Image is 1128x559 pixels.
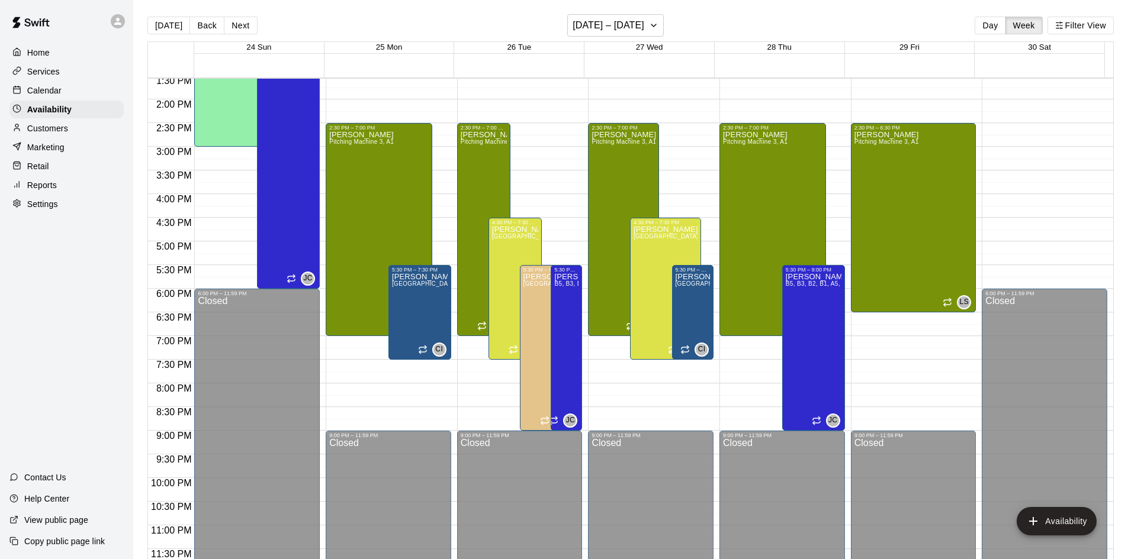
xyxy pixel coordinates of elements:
[1028,43,1051,51] button: 30 Sat
[851,123,976,312] div: 2:30 PM – 6:30 PM: Available
[24,493,69,505] p: Help Center
[153,170,195,180] span: 3:30 PM
[153,407,195,417] span: 8:30 PM
[854,138,919,145] span: Pitching Machine 3, A1
[303,273,312,285] span: JC
[9,82,124,99] a: Calendar
[153,383,195,393] span: 8:00 PM
[1017,507,1097,535] button: add
[189,17,224,34] button: Back
[392,280,519,287] span: [GEOGRAPHIC_DATA][STREET_ADDRESS]
[523,267,570,273] div: 5:30 PM – 9:00 PM
[153,241,195,251] span: 5:00 PM
[27,85,62,96] p: Calendar
[153,99,195,109] span: 2:00 PM
[27,141,65,153] p: Marketing
[812,416,821,425] span: Recurring availability
[461,138,525,145] span: Pitching Machine 3, A1
[786,267,841,273] div: 5:30 PM – 9:00 PM
[985,290,1104,296] div: 6:00 PM – 11:59 PM
[975,17,1005,34] button: Day
[432,342,446,357] div: Chris Ingoglia
[27,160,49,172] p: Retail
[492,219,538,225] div: 4:30 PM – 7:30 PM
[549,416,558,425] span: Recurring availability
[392,267,448,273] div: 5:30 PM – 7:30 PM
[9,176,124,194] a: Reports
[257,52,320,289] div: 1:00 PM – 6:00 PM: Available
[828,415,837,426] span: JC
[507,43,531,51] button: 26 Tue
[148,478,194,488] span: 10:00 PM
[198,290,316,296] div: 6:00 PM – 11:59 PM
[492,233,619,240] span: [GEOGRAPHIC_DATA][STREET_ADDRESS]
[224,17,257,34] button: Next
[153,312,195,322] span: 6:30 PM
[9,138,124,156] a: Marketing
[329,125,429,131] div: 2:30 PM – 7:00 PM
[588,123,659,336] div: 2:30 PM – 7:00 PM: Available
[148,549,194,559] span: 11:30 PM
[301,272,315,286] div: Jacob Caruso
[567,14,664,37] button: [DATE] – [DATE]
[246,43,271,51] button: 24 Sun
[435,344,443,356] span: CI
[551,265,582,431] div: 5:30 PM – 9:00 PM: Available
[630,218,701,360] div: 4:30 PM – 7:30 PM: Available
[899,43,920,51] button: 29 Fri
[767,43,792,51] span: 28 Thu
[148,525,194,535] span: 11:00 PM
[153,265,195,275] span: 5:30 PM
[9,101,124,118] a: Availability
[676,267,711,273] div: 5:30 PM – 7:30 PM
[147,17,190,34] button: [DATE]
[9,119,124,137] div: Customers
[329,432,448,438] div: 9:00 PM – 11:59 PM
[27,47,50,59] p: Home
[388,265,451,360] div: 5:30 PM – 7:30 PM: Available
[9,44,124,62] a: Home
[9,157,124,175] a: Retail
[461,432,579,438] div: 9:00 PM – 11:59 PM
[573,17,644,34] h6: [DATE] – [DATE]
[554,267,579,273] div: 5:30 PM – 9:00 PM
[27,198,58,210] p: Settings
[786,280,894,287] span: B5, B3, B2, B1, A5, A2, B4, A3, A1, A4
[9,195,124,213] a: Settings
[376,43,402,51] button: 25 Mon
[723,432,841,438] div: 9:00 PM – 11:59 PM
[668,345,677,354] span: Recurring availability
[509,345,518,354] span: Recurring availability
[27,104,72,115] p: Availability
[719,123,826,336] div: 2:30 PM – 7:00 PM: Available
[153,194,195,204] span: 4:00 PM
[634,219,698,225] div: 4:30 PM – 7:30 PM
[24,471,66,483] p: Contact Us
[27,66,60,77] p: Services
[153,289,195,299] span: 6:00 PM
[24,535,105,547] p: Copy public page link
[9,63,124,80] div: Services
[153,218,195,228] span: 4:30 PM
[153,360,195,370] span: 7:30 PM
[329,138,394,145] span: Pitching Machine 3, A1
[680,345,690,354] span: Recurring availability
[554,280,640,287] span: B5, B3, B2, B1, A5, A2, A1, B4
[672,265,714,360] div: 5:30 PM – 7:30 PM: Available
[148,502,194,512] span: 10:30 PM
[676,280,802,287] span: [GEOGRAPHIC_DATA][STREET_ADDRESS]
[153,454,195,464] span: 9:30 PM
[960,296,969,308] span: LS
[24,514,88,526] p: View public page
[520,265,573,431] div: 5:30 PM – 9:00 PM: Available
[1005,17,1043,34] button: Week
